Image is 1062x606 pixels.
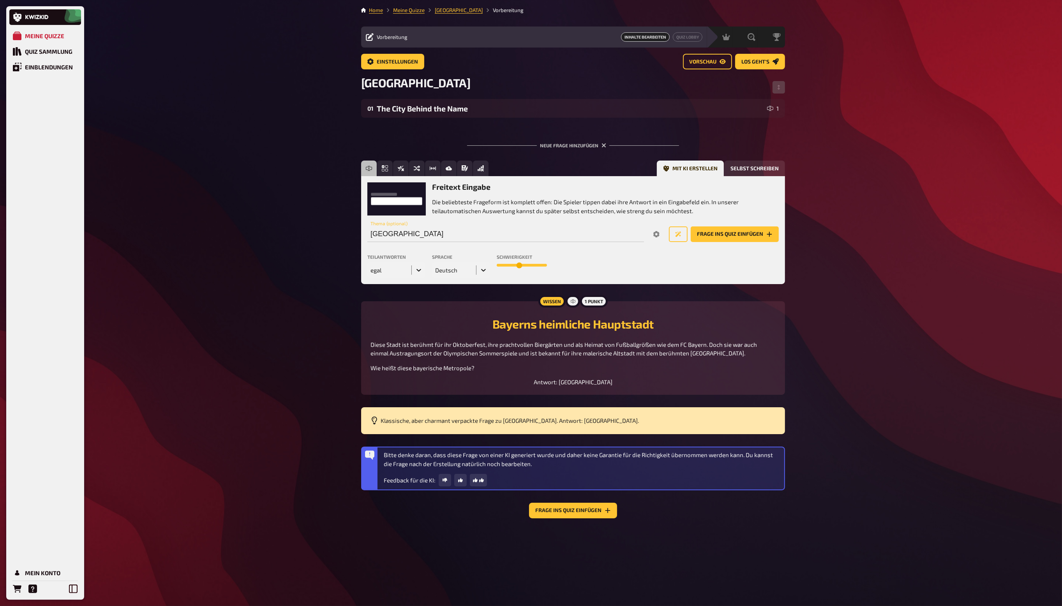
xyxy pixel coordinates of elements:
[467,130,679,154] div: Neue Frage hinzufügen
[377,59,418,65] span: Einstellungen
[735,54,785,69] a: Los geht's
[25,64,73,71] div: Einblendungen
[9,59,81,75] a: Einblendungen
[432,254,490,259] label: Sprache
[457,161,473,176] button: Prosa (Langtext)
[683,54,732,69] a: Vorschau
[529,503,617,518] button: Frage ins Quiz einfügen
[25,48,72,55] div: Quiz Sammlung
[580,295,608,307] div: 1 Punkt
[370,341,758,357] span: Diese Stadt ist berühmt für ihr Oktoberfest, ihre prachtvollen Biergärten und als Heimat von Fußb...
[621,32,670,42] span: Inhalte Bearbeiten
[441,161,457,176] button: Bild-Antwort
[432,198,779,215] p: Die beliebteste Frageform ist komplett offen: Die Spieler tippen dabei ihre Antwort in ein Eingab...
[657,161,724,176] button: Mit KI erstellen
[432,182,779,191] h3: Freitext Eingabe
[435,7,483,13] a: [GEOGRAPHIC_DATA]
[361,161,377,176] button: Freitext Eingabe
[741,59,769,65] span: Los geht's
[538,295,566,307] div: Wissen
[409,161,425,176] button: Sortierfrage
[25,569,60,576] div: Mein Konto
[361,76,470,90] span: [GEOGRAPHIC_DATA]
[669,226,688,242] button: Neue Frage generieren
[497,254,547,259] label: Schwierigkeit
[367,105,374,112] div: 01
[370,378,776,385] div: Antwort :
[369,7,383,13] a: Home
[367,226,644,242] input: Thema (optional)
[367,254,426,259] label: Teilantworten
[25,581,41,597] a: Hilfe
[9,581,25,597] a: Bestellungen
[381,417,639,424] span: Klassische, aber charmant verpackte Frage zu [GEOGRAPHIC_DATA]. Antwort: [GEOGRAPHIC_DATA].
[9,44,81,59] a: Quiz Sammlung
[647,226,666,242] button: Options
[383,6,425,14] li: Meine Quizze
[9,565,81,581] a: Mein Konto
[369,6,383,14] li: Home
[384,476,436,485] p: Feedback für die KI:
[377,161,393,176] button: Einfachauswahl
[673,32,702,42] a: Quiz Lobby
[370,267,408,274] div: egal
[559,378,612,385] span: [GEOGRAPHIC_DATA]
[425,6,483,14] li: München
[393,161,409,176] button: Wahr / Falsch
[425,161,441,176] button: Schätzfrage
[773,81,785,94] button: Reihenfolge anpassen
[370,364,475,371] span: Wie heißt diese bayerische Metropole?
[483,6,524,14] li: Vorbereitung
[767,105,779,111] div: 1
[384,451,781,468] p: Bitte denke daran, dass diese Frage von einer KI generiert wurde und daher keine Garantie für die...
[377,104,764,113] div: The City Behind the Name
[25,32,64,39] div: Meine Quizze
[370,317,776,331] h2: Bayerns heimliche Hauptstadt
[9,28,81,44] a: Meine Quizze
[724,161,785,176] button: Selbst schreiben
[689,59,716,65] span: Vorschau
[377,34,408,40] span: Vorbereitung
[691,226,779,242] button: Frage ins Quiz einfügen
[361,54,424,69] a: Einstellungen
[393,7,425,13] a: Meine Quizze
[473,161,489,176] button: Offline Frage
